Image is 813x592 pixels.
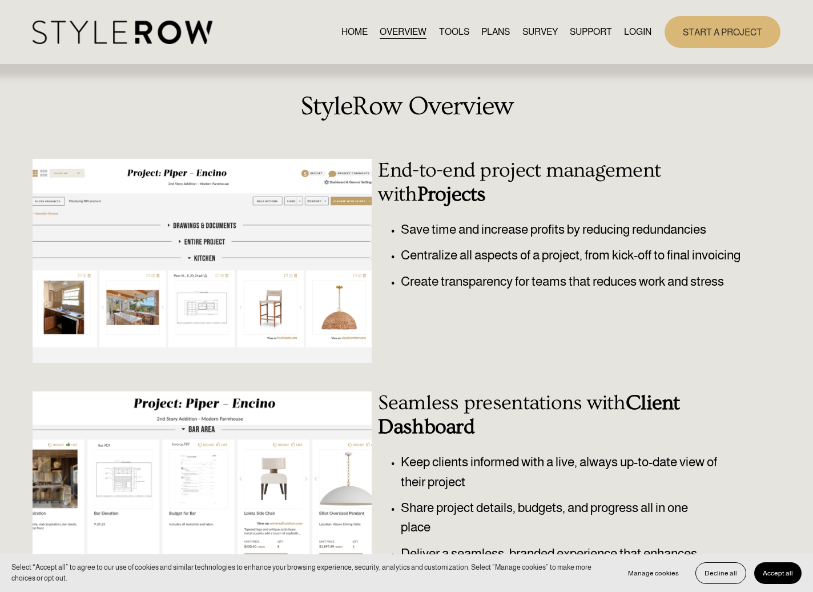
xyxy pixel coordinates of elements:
span: SUPPORT [570,25,612,39]
p: Keep clients informed with a live, always up-to-date view of their project [401,452,718,491]
img: StyleRow [33,21,212,44]
a: SURVEY [522,25,558,40]
p: Share project details, budgets, and progress all in one place [401,498,718,537]
p: Save time and increase profits by reducing redundancies [401,219,749,239]
span: Decline all [705,569,737,577]
a: LOGIN [624,25,651,40]
a: OVERVIEW [380,25,426,40]
button: Decline all [695,562,746,584]
h2: StyleRow Overview [33,91,780,121]
a: PLANS [481,25,510,40]
p: Centralize all aspects of a project, from kick-off to final invoicing [401,245,749,265]
span: Manage cookies [628,569,679,577]
strong: Client Dashboard [378,391,684,439]
h3: Seamless presentations with [378,391,749,439]
a: TOOLS [439,25,469,40]
p: Select “Accept all” to agree to our use of cookies and similar technologies to enhance your brows... [11,562,608,584]
p: Create transparency for teams that reduces work and stress [401,271,749,291]
button: Accept all [754,562,802,584]
strong: Projects [417,182,486,206]
p: Deliver a seamless, branded experience that enhances client confidence [401,543,718,583]
h3: End-to-end project management with [378,159,749,206]
a: START A PROJECT [665,16,780,47]
a: HOME [341,25,368,40]
span: Accept all [763,569,793,577]
button: Manage cookies [619,562,687,584]
a: folder dropdown [570,25,612,40]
